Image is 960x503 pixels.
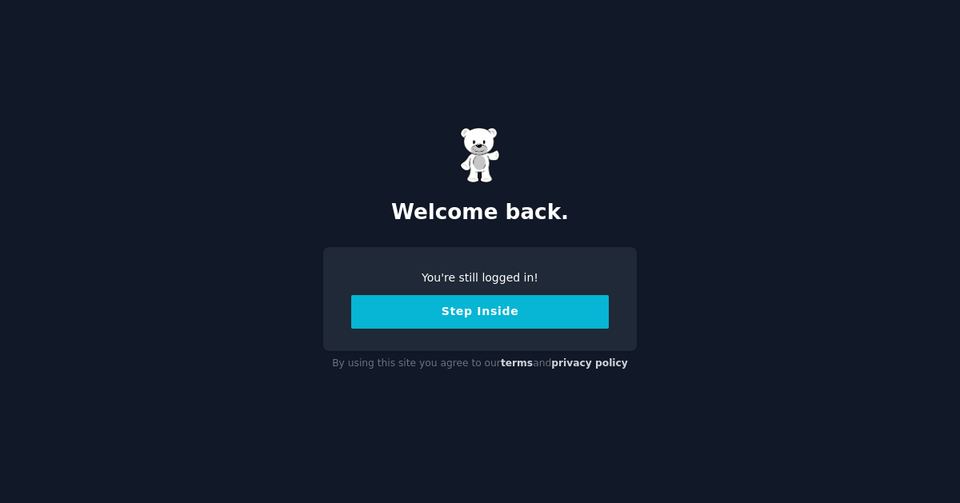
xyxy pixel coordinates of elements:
[501,357,533,369] a: terms
[323,351,637,377] div: By using this site you agree to our and
[551,357,628,369] a: privacy policy
[351,305,609,317] a: Step Inside
[351,295,609,329] button: Step Inside
[351,269,609,286] div: You're still logged in!
[460,127,500,183] img: Gummy Bear
[323,200,637,226] h2: Welcome back.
